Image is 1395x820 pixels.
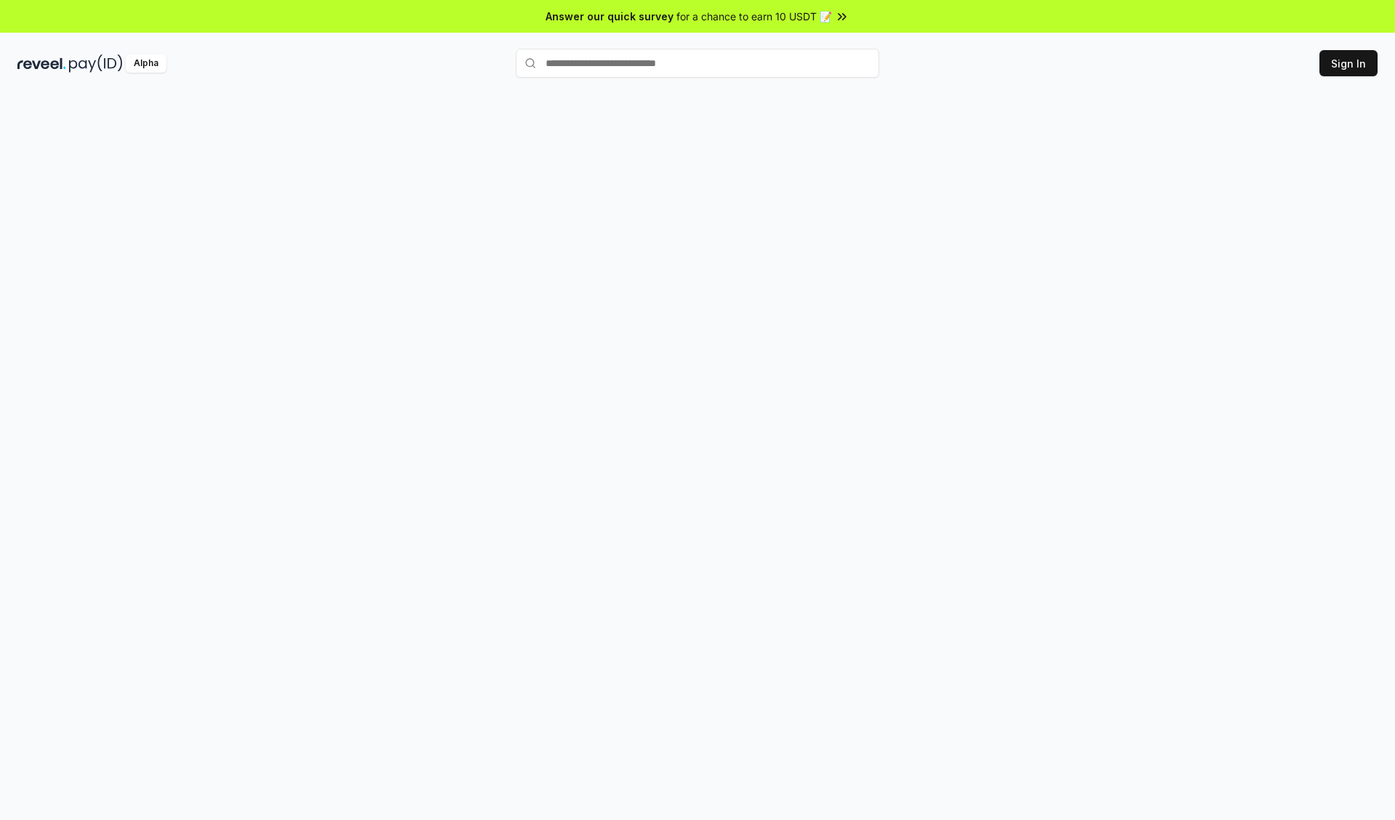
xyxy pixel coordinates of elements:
span: Answer our quick survey [546,9,674,24]
img: pay_id [69,54,123,73]
img: reveel_dark [17,54,66,73]
span: for a chance to earn 10 USDT 📝 [676,9,832,24]
button: Sign In [1319,50,1378,76]
div: Alpha [126,54,166,73]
